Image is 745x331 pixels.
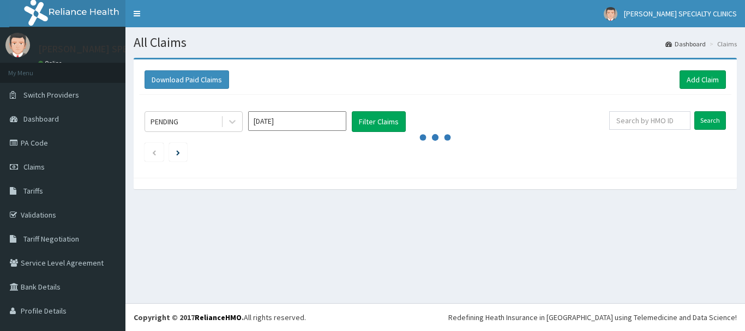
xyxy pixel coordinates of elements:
[352,111,406,132] button: Filter Claims
[125,303,745,331] footer: All rights reserved.
[134,35,737,50] h1: All Claims
[152,147,157,157] a: Previous page
[680,70,726,89] a: Add Claim
[151,116,178,127] div: PENDING
[707,39,737,49] li: Claims
[609,111,690,130] input: Search by HMO ID
[448,312,737,323] div: Redefining Heath Insurance in [GEOGRAPHIC_DATA] using Telemedicine and Data Science!
[38,44,191,54] p: [PERSON_NAME] SPECIALTY CLINICS
[624,9,737,19] span: [PERSON_NAME] SPECIALTY CLINICS
[145,70,229,89] button: Download Paid Claims
[665,39,706,49] a: Dashboard
[419,121,452,154] svg: audio-loading
[248,111,346,131] input: Select Month and Year
[694,111,726,130] input: Search
[195,312,242,322] a: RelianceHMO
[23,114,59,124] span: Dashboard
[38,59,64,67] a: Online
[23,90,79,100] span: Switch Providers
[23,162,45,172] span: Claims
[604,7,617,21] img: User Image
[5,33,30,57] img: User Image
[176,147,180,157] a: Next page
[23,186,43,196] span: Tariffs
[134,312,244,322] strong: Copyright © 2017 .
[23,234,79,244] span: Tariff Negotiation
